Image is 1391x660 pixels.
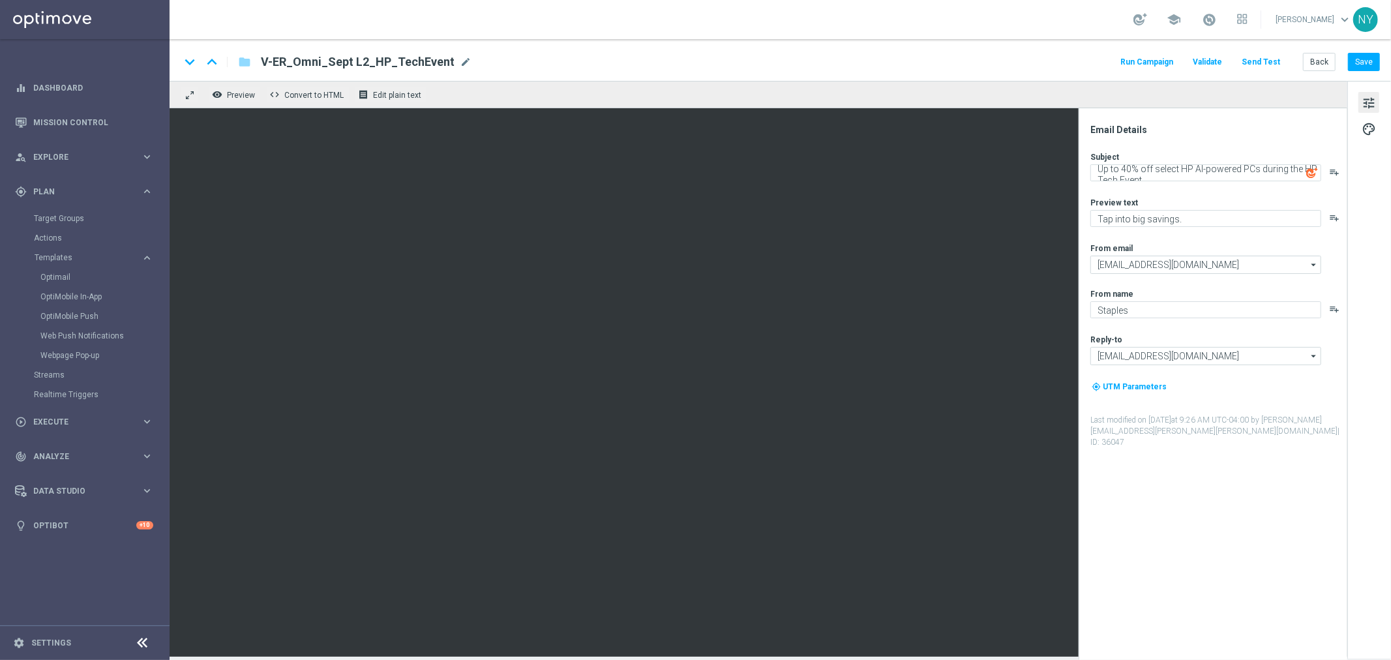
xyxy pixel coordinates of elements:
span: Analyze [33,453,141,460]
div: Plan [15,186,141,198]
button: lightbulb Optibot +10 [14,520,154,531]
a: Streams [34,370,136,380]
span: keyboard_arrow_down [1338,12,1352,27]
div: Webpage Pop-up [40,346,168,365]
i: track_changes [15,451,27,462]
button: Mission Control [14,117,154,128]
a: Mission Control [33,105,153,140]
label: Preview text [1090,198,1138,208]
button: my_location UTM Parameters [1090,380,1168,394]
i: arrow_drop_down [1308,348,1321,365]
label: From email [1090,243,1133,254]
label: From name [1090,289,1133,299]
a: [PERSON_NAME]keyboard_arrow_down [1274,10,1353,29]
button: remove_red_eye Preview [209,86,261,103]
button: play_circle_outline Execute keyboard_arrow_right [14,417,154,427]
i: equalizer [15,82,27,94]
img: optiGenie.svg [1306,167,1318,179]
span: Plan [33,188,141,196]
i: keyboard_arrow_right [141,415,153,428]
a: Actions [34,233,136,243]
button: equalizer Dashboard [14,83,154,93]
i: play_circle_outline [15,416,27,428]
i: my_location [1092,382,1101,391]
span: Convert to HTML [284,91,344,100]
input: staples@connected.staples.com [1090,256,1321,274]
div: OptiMobile Push [40,307,168,326]
div: person_search Explore keyboard_arrow_right [14,152,154,162]
i: gps_fixed [15,186,27,198]
input: info@staples.com [1090,347,1321,365]
span: Templates [35,254,128,262]
span: Data Studio [33,487,141,495]
button: gps_fixed Plan keyboard_arrow_right [14,187,154,197]
i: person_search [15,151,27,163]
i: keyboard_arrow_up [202,52,222,72]
div: Templates keyboard_arrow_right [34,252,154,263]
span: Explore [33,153,141,161]
div: Target Groups [34,209,168,228]
button: track_changes Analyze keyboard_arrow_right [14,451,154,462]
i: arrow_drop_down [1308,256,1321,273]
label: Reply-to [1090,335,1122,345]
div: Analyze [15,451,141,462]
button: folder [237,52,252,72]
i: playlist_add [1329,304,1339,314]
div: Templates [34,248,168,365]
button: receipt Edit plain text [355,86,427,103]
i: settings [13,637,25,649]
button: tune [1358,92,1379,113]
span: Validate [1193,57,1222,67]
button: palette [1358,118,1379,139]
i: lightbulb [15,520,27,532]
a: Dashboard [33,70,153,105]
div: Mission Control [15,105,153,140]
button: Run Campaign [1118,53,1175,71]
span: Execute [33,418,141,426]
i: remove_red_eye [212,89,222,100]
div: Explore [15,151,141,163]
span: UTM Parameters [1103,382,1167,391]
a: Web Push Notifications [40,331,136,341]
i: receipt [358,89,368,100]
button: playlist_add [1329,167,1339,177]
i: folder [238,54,251,70]
span: school [1167,12,1181,27]
a: Settings [31,639,71,647]
a: Realtime Triggers [34,389,136,400]
div: Optibot [15,508,153,543]
div: Data Studio [15,485,141,497]
button: Back [1303,53,1336,71]
i: keyboard_arrow_right [141,450,153,462]
button: Send Test [1240,53,1282,71]
i: keyboard_arrow_right [141,485,153,497]
a: OptiMobile Push [40,311,136,322]
span: palette [1362,121,1376,138]
i: keyboard_arrow_down [180,52,200,72]
div: Web Push Notifications [40,326,168,346]
div: Templates [35,254,141,262]
span: mode_edit [460,56,471,68]
button: Validate [1191,53,1224,71]
span: Edit plain text [373,91,421,100]
div: OptiMobile In-App [40,287,168,307]
div: Optimail [40,267,168,287]
button: playlist_add [1329,213,1339,223]
span: Preview [227,91,255,100]
div: Execute [15,416,141,428]
a: Target Groups [34,213,136,224]
div: Realtime Triggers [34,385,168,404]
i: keyboard_arrow_right [141,185,153,198]
button: Save [1348,53,1380,71]
div: NY [1353,7,1378,32]
button: Data Studio keyboard_arrow_right [14,486,154,496]
label: Last modified on [DATE] at 9:26 AM UTC-04:00 by [PERSON_NAME][EMAIL_ADDRESS][PERSON_NAME][PERSON_... [1090,415,1346,447]
div: +10 [136,521,153,530]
